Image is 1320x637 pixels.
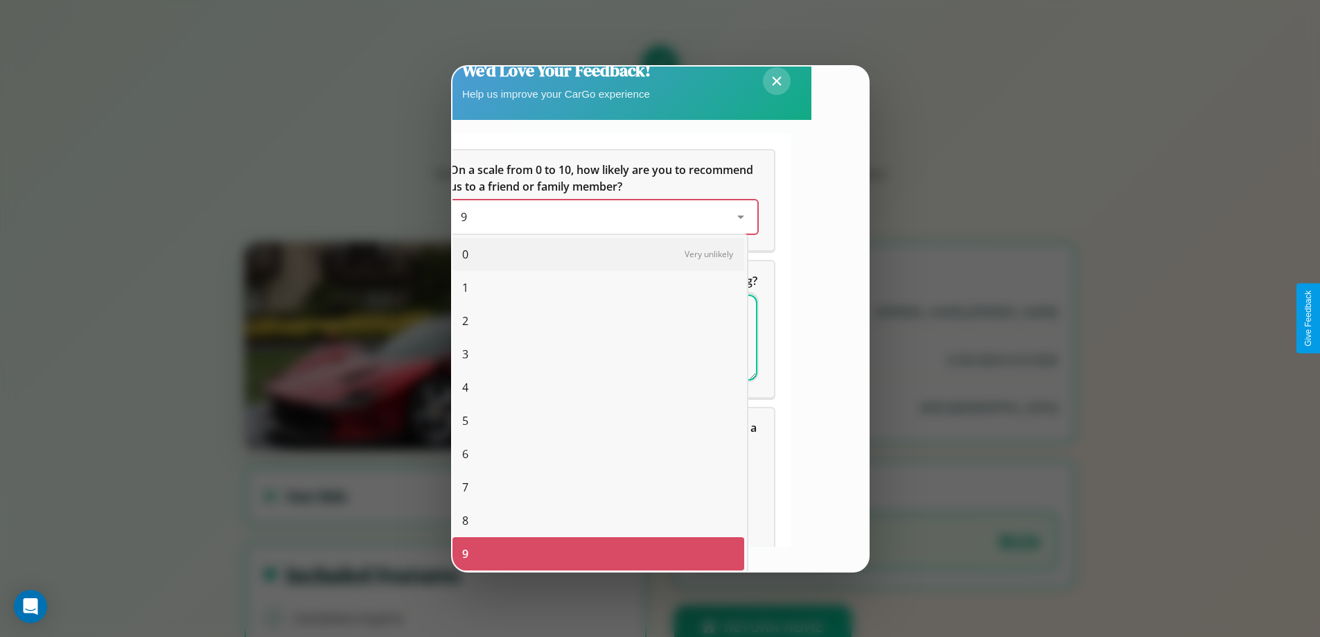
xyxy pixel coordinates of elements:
h2: We'd Love Your Feedback! [462,59,651,82]
span: Which of the following features do you value the most in a vehicle? [450,420,759,452]
span: 2 [462,313,468,329]
div: 0 [452,238,744,271]
div: Give Feedback [1303,290,1313,347]
div: 4 [452,371,744,404]
div: 8 [452,504,744,537]
span: 9 [461,209,467,225]
span: What can we do to make your experience more satisfying? [450,273,757,288]
span: 5 [462,412,468,429]
div: 6 [452,437,744,471]
div: 2 [452,304,744,338]
span: 0 [462,246,468,263]
span: 3 [462,346,468,363]
h5: On a scale from 0 to 10, how likely are you to recommend us to a friend or family member? [450,162,757,195]
span: 8 [462,512,468,529]
span: 1 [462,279,468,296]
span: 9 [462,546,468,562]
div: On a scale from 0 to 10, how likely are you to recommend us to a friend or family member? [450,200,757,234]
span: 4 [462,379,468,396]
p: Help us improve your CarGo experience [462,85,651,103]
span: Very unlikely [685,248,733,260]
span: On a scale from 0 to 10, how likely are you to recommend us to a friend or family member? [450,162,756,194]
div: On a scale from 0 to 10, how likely are you to recommend us to a friend or family member? [433,150,774,250]
div: 5 [452,404,744,437]
div: 9 [452,537,744,570]
div: 1 [452,271,744,304]
div: 10 [452,570,744,604]
div: 3 [452,338,744,371]
span: 7 [462,479,468,496]
div: 7 [452,471,744,504]
div: Open Intercom Messenger [14,590,47,623]
span: 6 [462,446,468,462]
